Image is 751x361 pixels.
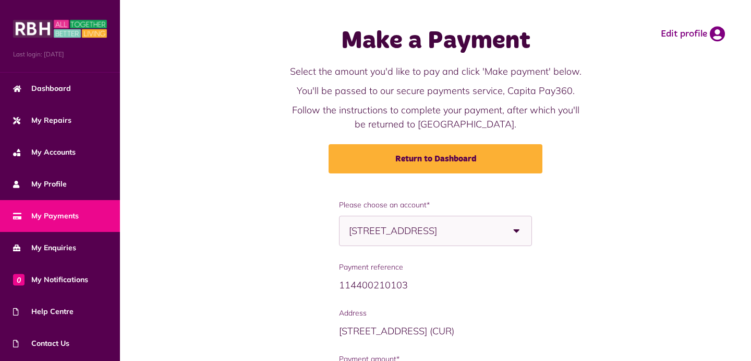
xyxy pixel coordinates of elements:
p: Select the amount you'd like to pay and click 'Make payment' below. [288,64,583,78]
h1: Make a Payment [288,26,583,56]
span: Please choose an account* [339,200,532,211]
span: [STREET_ADDRESS] (CUR) [339,325,454,337]
span: Last login: [DATE] [13,50,107,59]
span: [STREET_ADDRESS] [349,216,492,246]
span: Contact Us [13,338,69,349]
span: Help Centre [13,306,74,317]
span: My Notifications [13,274,88,285]
span: Address [339,308,532,319]
img: MyRBH [13,18,107,39]
p: You'll be passed to our secure payments service, Capita Pay360. [288,84,583,98]
span: Dashboard [13,83,71,94]
span: My Enquiries [13,242,76,253]
a: Edit profile [661,26,725,42]
a: Return to Dashboard [329,144,542,173]
span: 0 [13,274,25,285]
span: My Profile [13,179,67,190]
span: My Accounts [13,147,76,158]
span: Payment reference [339,262,532,273]
span: My Repairs [13,115,71,126]
span: 114400210103 [339,279,408,291]
p: Follow the instructions to complete your payment, after which you'll be returned to [GEOGRAPHIC_D... [288,103,583,131]
span: My Payments [13,211,79,222]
